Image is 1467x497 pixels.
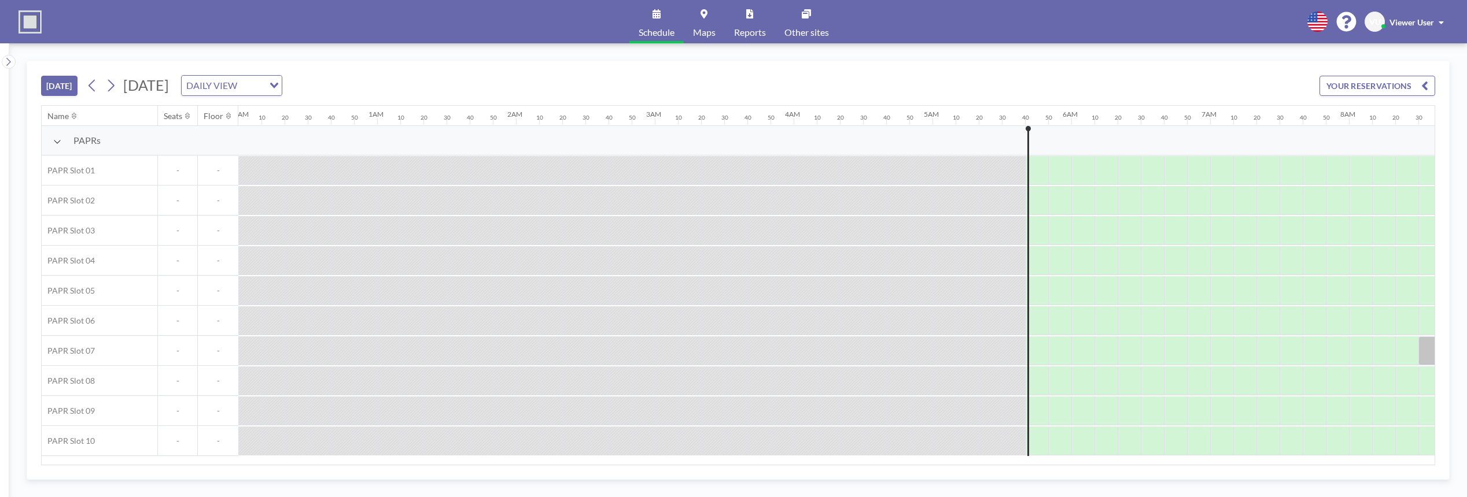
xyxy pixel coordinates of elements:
div: 50 [351,114,358,121]
div: 50 [490,114,497,121]
div: 50 [629,114,636,121]
span: Reports [734,28,766,37]
span: - [198,436,238,446]
div: 6AM [1063,110,1078,118]
div: 40 [744,114,751,121]
span: PAPR Slot 04 [42,255,95,266]
div: 40 [467,114,474,121]
div: 40 [328,114,335,121]
div: Seats [164,111,182,121]
div: 20 [421,114,427,121]
span: - [158,406,197,416]
span: - [158,376,197,386]
span: PAPR Slot 10 [42,436,95,446]
span: - [158,255,197,266]
span: DAILY VIEW [184,78,239,93]
div: 20 [1392,114,1399,121]
span: - [198,165,238,176]
div: 10 [1230,114,1237,121]
span: - [158,285,197,296]
div: 10 [1369,114,1376,121]
div: 1AM [368,110,384,118]
span: - [198,316,238,326]
span: Viewer User [1389,17,1434,27]
div: 10 [536,114,543,121]
div: 50 [1184,114,1191,121]
span: PAPR Slot 05 [42,285,95,296]
span: PAPR Slot 01 [42,165,95,176]
div: 20 [698,114,705,121]
div: 20 [559,114,566,121]
span: [DATE] [123,76,169,94]
div: 4AM [785,110,800,118]
div: 8AM [1340,110,1355,118]
div: Search for option [182,76,282,95]
div: 10 [259,114,266,121]
span: - [158,436,197,446]
div: 20 [282,114,289,121]
div: 7AM [1201,110,1217,118]
span: Maps [693,28,716,37]
span: - [158,165,197,176]
input: Search for option [241,78,263,93]
div: 30 [583,114,589,121]
span: PAPR Slot 03 [42,225,95,236]
span: PAPR Slot 08 [42,376,95,386]
div: 10 [397,114,404,121]
div: 40 [606,114,613,121]
div: 30 [999,114,1006,121]
div: 30 [305,114,312,121]
div: 30 [1277,114,1284,121]
span: PAPRs [73,135,101,146]
div: 30 [721,114,728,121]
span: PAPR Slot 09 [42,406,95,416]
div: 20 [1254,114,1260,121]
div: 40 [1022,114,1029,121]
div: 50 [768,114,775,121]
div: 50 [1323,114,1330,121]
div: 30 [444,114,451,121]
div: 30 [860,114,867,121]
span: Schedule [639,28,674,37]
span: PAPR Slot 06 [42,316,95,326]
span: - [198,195,238,206]
div: 50 [1045,114,1052,121]
img: organization-logo [19,10,42,34]
div: 50 [906,114,913,121]
div: 2AM [507,110,522,118]
div: 10 [1092,114,1099,121]
span: - [158,195,197,206]
button: YOUR RESERVATIONS [1319,76,1435,96]
span: - [158,316,197,326]
div: 10 [814,114,821,121]
div: 30 [1416,114,1422,121]
span: VU [1369,17,1381,27]
div: 40 [883,114,890,121]
span: - [158,346,197,356]
div: 40 [1300,114,1307,121]
button: [DATE] [41,76,78,96]
div: 3AM [646,110,661,118]
span: - [198,225,238,236]
div: 40 [1161,114,1168,121]
span: - [158,225,197,236]
span: - [198,285,238,296]
div: Floor [204,111,223,121]
div: 10 [953,114,960,121]
div: 5AM [924,110,939,118]
div: 30 [1138,114,1145,121]
div: 12AM [230,110,249,118]
span: - [198,376,238,386]
span: PAPR Slot 07 [42,346,95,356]
span: - [198,406,238,416]
span: - [198,346,238,356]
span: Other sites [784,28,829,37]
div: 20 [1115,114,1122,121]
div: 10 [675,114,682,121]
span: - [198,255,238,266]
div: 20 [837,114,844,121]
span: PAPR Slot 02 [42,195,95,206]
div: 20 [976,114,983,121]
div: Name [47,111,69,121]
